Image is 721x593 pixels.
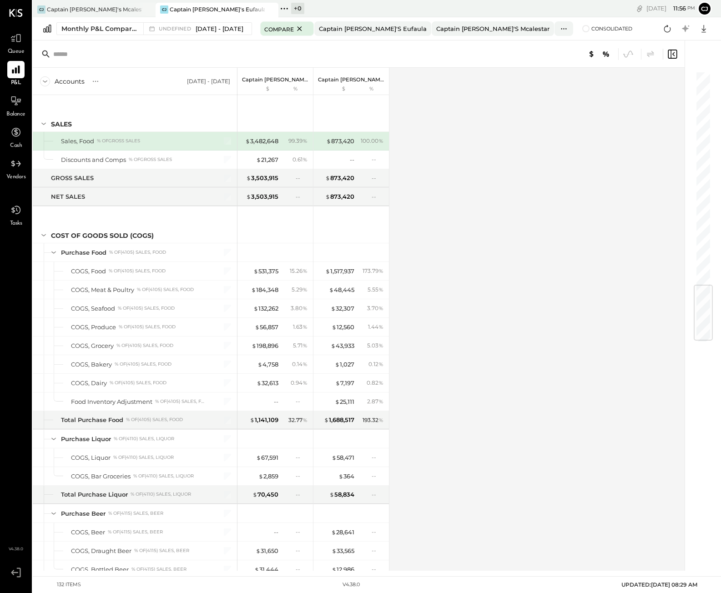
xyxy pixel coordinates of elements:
div: -- [372,528,383,536]
div: 364 [338,472,354,481]
div: 132 items [57,581,81,588]
span: [DATE] - [DATE] [196,25,243,33]
span: % [303,360,308,367]
span: $ [326,137,331,145]
div: -- [296,397,308,405]
div: -- [350,156,354,164]
div: GROSS SALES [51,174,94,182]
div: 32,307 [331,304,354,313]
span: $ [250,416,255,423]
div: 198,896 [252,342,278,350]
div: 0.82 [367,379,383,387]
p: Captain [PERSON_NAME]'s Eufaula [242,76,310,83]
span: $ [255,323,260,331]
div: 28,641 [331,528,354,537]
div: % of (4105) Sales, Food [109,268,166,274]
span: % [378,286,383,293]
span: $ [335,398,340,405]
span: $ [256,547,261,554]
a: Tasks [0,201,31,228]
div: % of (4115) Sales, Beer [108,510,163,517]
div: 873,420 [326,137,354,146]
span: $ [252,342,257,349]
div: % of (4110) Sales, Liquor [131,491,191,498]
div: 0.94 [291,379,308,387]
div: Captain [PERSON_NAME]'s Eufaula [170,5,265,13]
div: [DATE] - [DATE] [187,77,230,85]
a: Cash [0,124,31,150]
div: 193.32 [363,416,383,424]
div: COGS, Meat & Poultry [71,286,134,294]
span: % [378,323,383,330]
div: + 0 [291,3,304,14]
button: CJ [697,1,712,16]
span: $ [325,267,330,275]
div: -- [372,472,383,480]
div: 1.44 [368,323,383,331]
div: 99.39 [288,137,308,145]
div: % of (4115) Sales, Beer [134,548,189,554]
div: -- [274,528,278,537]
span: $ [251,286,256,293]
div: % of (4105) Sales, Food [109,249,166,256]
div: 873,420 [325,192,354,201]
span: $ [332,547,337,554]
span: $ [325,193,330,200]
div: Monthly P&L Comparison [61,24,138,33]
div: COGS, Bottled Beer [71,565,129,574]
div: 12,986 [332,565,354,574]
div: COGS, Draught Beer [71,547,131,555]
span: % [378,137,383,144]
div: 3,503,915 [246,174,278,182]
span: % [378,342,383,349]
button: Compare [260,21,314,36]
div: Discounts and Comps [61,156,126,164]
div: COST OF GOODS SOLD (COGS) [51,231,154,240]
div: % of (4105) Sales, Food [137,286,194,293]
div: $ [242,85,278,93]
div: 58,834 [329,490,354,499]
div: 5.03 [367,342,383,350]
span: $ [253,267,258,275]
div: COGS, Grocery [71,342,114,350]
button: Captain [PERSON_NAME]'s Mcalestar [432,21,554,36]
div: 1,688,517 [324,416,354,424]
span: $ [331,342,336,349]
span: Cash [10,142,22,150]
div: 0.14 [292,360,308,368]
div: 0.12 [368,360,383,368]
div: Captain [PERSON_NAME]'s Mcalestar [436,25,550,33]
span: $ [324,416,329,423]
div: % of (4105) Sales, Food [116,342,173,349]
div: -- [296,472,308,480]
div: 43,933 [331,342,354,350]
span: % [378,397,383,405]
div: [DATE] [646,4,695,13]
div: % of (4105) Sales, Food [110,380,166,386]
div: 31,650 [256,547,278,555]
div: 1,141,109 [250,416,278,424]
span: $ [329,286,334,293]
span: $ [246,174,251,181]
span: $ [331,305,336,312]
span: $ [253,305,258,312]
div: 2,859 [258,472,278,481]
span: $ [332,454,337,461]
div: 3.80 [291,304,308,312]
div: % of GROSS SALES [97,138,140,144]
div: 25,111 [335,397,354,406]
div: 100.00 [361,137,383,145]
div: 70,450 [252,490,278,499]
div: 1,027 [335,360,354,369]
div: 531,375 [253,267,278,276]
span: $ [246,193,251,200]
span: % [378,416,383,423]
span: Compare [264,24,294,33]
div: Food Inventory Adjustment [71,397,152,406]
div: 2.87 [367,397,383,406]
div: 3.70 [367,304,383,312]
div: 12,560 [332,323,354,332]
div: % [357,85,386,93]
div: 4,758 [257,360,278,369]
div: Purchase Liquor [61,435,111,443]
